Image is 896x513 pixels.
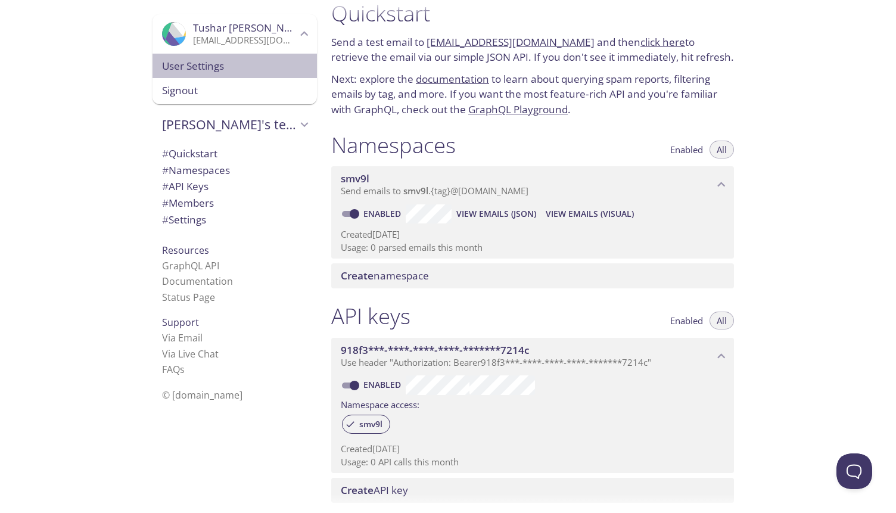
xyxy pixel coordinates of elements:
span: Create [341,483,374,497]
div: Create namespace [331,263,734,288]
span: # [162,163,169,177]
p: Next: explore the to learn about querying spam reports, filtering emails by tag, and more. If you... [331,71,734,117]
p: Created [DATE] [341,443,724,455]
a: Via Email [162,331,203,344]
div: Team Settings [153,212,317,228]
div: smv9l namespace [331,166,734,203]
span: API Keys [162,179,209,193]
p: Send a test email to and then to retrieve the email via our simple JSON API. If you don't see it ... [331,35,734,65]
iframe: Help Scout Beacon - Open [836,453,872,489]
span: © [DOMAIN_NAME] [162,388,242,402]
div: Tushar Anand [153,14,317,54]
span: Namespaces [162,163,230,177]
span: # [162,179,169,193]
div: API Keys [153,178,317,195]
div: Namespaces [153,162,317,179]
span: smv9l [341,172,369,185]
span: s [180,363,185,376]
span: Resources [162,244,209,257]
span: Send emails to . {tag} @[DOMAIN_NAME] [341,185,528,197]
button: All [710,141,734,158]
a: Enabled [362,379,406,390]
a: Status Page [162,291,215,304]
button: Enabled [663,312,710,329]
p: Created [DATE] [341,228,724,241]
a: [EMAIL_ADDRESS][DOMAIN_NAME] [427,35,595,49]
span: # [162,196,169,210]
span: smv9l [403,185,428,197]
button: Enabled [663,141,710,158]
div: smv9l [342,415,390,434]
span: API key [341,483,408,497]
div: Tushar's team [153,109,317,140]
a: documentation [416,72,489,86]
p: Usage: 0 parsed emails this month [341,241,724,254]
span: Support [162,316,199,329]
span: Create [341,269,374,282]
span: Tushar [PERSON_NAME] [193,21,309,35]
a: Via Live Chat [162,347,219,360]
span: View Emails (Visual) [546,207,634,221]
p: [EMAIL_ADDRESS][DOMAIN_NAME] [193,35,297,46]
div: Create API Key [331,478,734,503]
span: [PERSON_NAME]'s team [162,116,297,133]
h1: API keys [331,303,410,329]
label: Namespace access: [341,395,419,412]
span: Members [162,196,214,210]
div: Quickstart [153,145,317,162]
button: View Emails (Visual) [541,204,639,223]
p: Usage: 0 API calls this month [341,456,724,468]
span: Quickstart [162,147,217,160]
span: # [162,147,169,160]
a: click here [640,35,685,49]
button: View Emails (JSON) [452,204,541,223]
div: Members [153,195,317,212]
a: Documentation [162,275,233,288]
a: GraphQL API [162,259,219,272]
span: Signout [162,83,307,98]
span: User Settings [162,58,307,74]
span: smv9l [352,419,390,430]
a: GraphQL Playground [468,102,568,116]
span: namespace [341,269,429,282]
div: Signout [153,78,317,104]
a: FAQ [162,363,185,376]
button: All [710,312,734,329]
a: Enabled [362,208,406,219]
div: User Settings [153,54,317,79]
span: # [162,213,169,226]
span: Settings [162,213,206,226]
h1: Namespaces [331,132,456,158]
span: View Emails (JSON) [456,207,536,221]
